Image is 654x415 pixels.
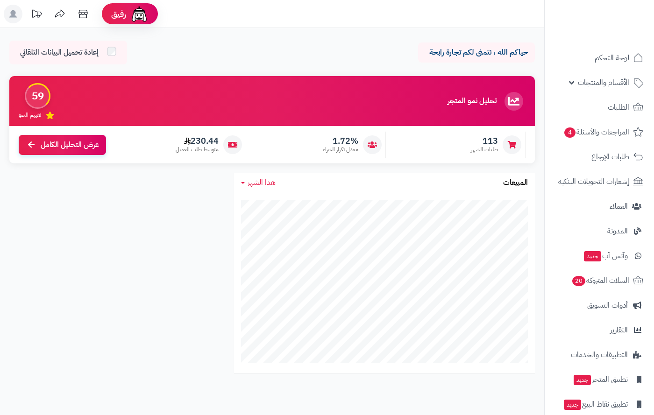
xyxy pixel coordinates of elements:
span: إعادة تحميل البيانات التلقائي [20,47,99,58]
span: التقارير [610,324,628,337]
span: متوسط طلب العميل [176,146,219,154]
img: ai-face.png [130,5,149,23]
span: المدونة [607,225,628,238]
span: تطبيق نقاط البيع [563,398,628,411]
h3: المبيعات [503,179,528,187]
span: السلات المتروكة [571,274,629,287]
a: التطبيقات والخدمات [550,344,648,366]
span: 1.72% [323,136,358,146]
span: التطبيقات والخدمات [571,348,628,361]
span: العملاء [610,200,628,213]
span: طلبات الشهر [471,146,498,154]
span: تقييم النمو [19,111,41,119]
a: لوحة التحكم [550,47,648,69]
a: تحديثات المنصة [25,5,48,26]
a: الطلبات [550,96,648,119]
a: تطبيق المتجرجديد [550,368,648,391]
span: 20 [572,276,585,286]
span: جديد [574,375,591,385]
span: طلبات الإرجاع [591,150,629,163]
span: تطبيق المتجر [573,373,628,386]
a: العملاء [550,195,648,218]
a: إشعارات التحويلات البنكية [550,170,648,193]
a: المدونة [550,220,648,242]
span: 230.44 [176,136,219,146]
span: الأقسام والمنتجات [578,76,629,89]
span: معدل تكرار الشراء [323,146,358,154]
span: هذا الشهر [248,177,276,188]
a: عرض التحليل الكامل [19,135,106,155]
span: جديد [584,251,601,261]
a: السلات المتروكة20 [550,269,648,292]
span: وآتس آب [583,249,628,262]
span: 113 [471,136,498,146]
a: التقارير [550,319,648,341]
span: لوحة التحكم [595,51,629,64]
a: أدوات التسويق [550,294,648,317]
a: هذا الشهر [241,177,276,188]
span: الطلبات [608,101,629,114]
span: 4 [564,127,576,138]
span: إشعارات التحويلات البنكية [558,175,629,188]
h3: تحليل نمو المتجر [448,97,497,106]
span: رفيق [111,8,126,20]
a: المراجعات والأسئلة4 [550,121,648,143]
span: المراجعات والأسئلة [563,126,629,139]
span: عرض التحليل الكامل [41,140,99,150]
p: حياكم الله ، نتمنى لكم تجارة رابحة [425,47,528,58]
a: وآتس آبجديد [550,245,648,267]
a: طلبات الإرجاع [550,146,648,168]
span: أدوات التسويق [587,299,628,312]
span: جديد [564,400,581,410]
